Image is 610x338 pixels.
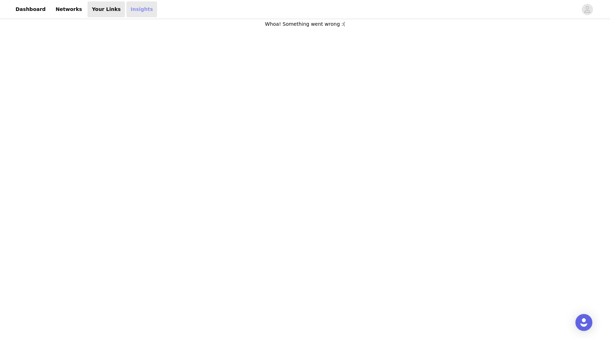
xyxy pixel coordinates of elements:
[11,1,50,17] a: Dashboard
[575,314,592,331] div: Open Intercom Messenger
[88,1,125,17] a: Your Links
[126,1,157,17] a: Insights
[265,20,345,28] p: Whoa! Something went wrong :(
[584,4,591,15] div: avatar
[51,1,86,17] a: Networks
